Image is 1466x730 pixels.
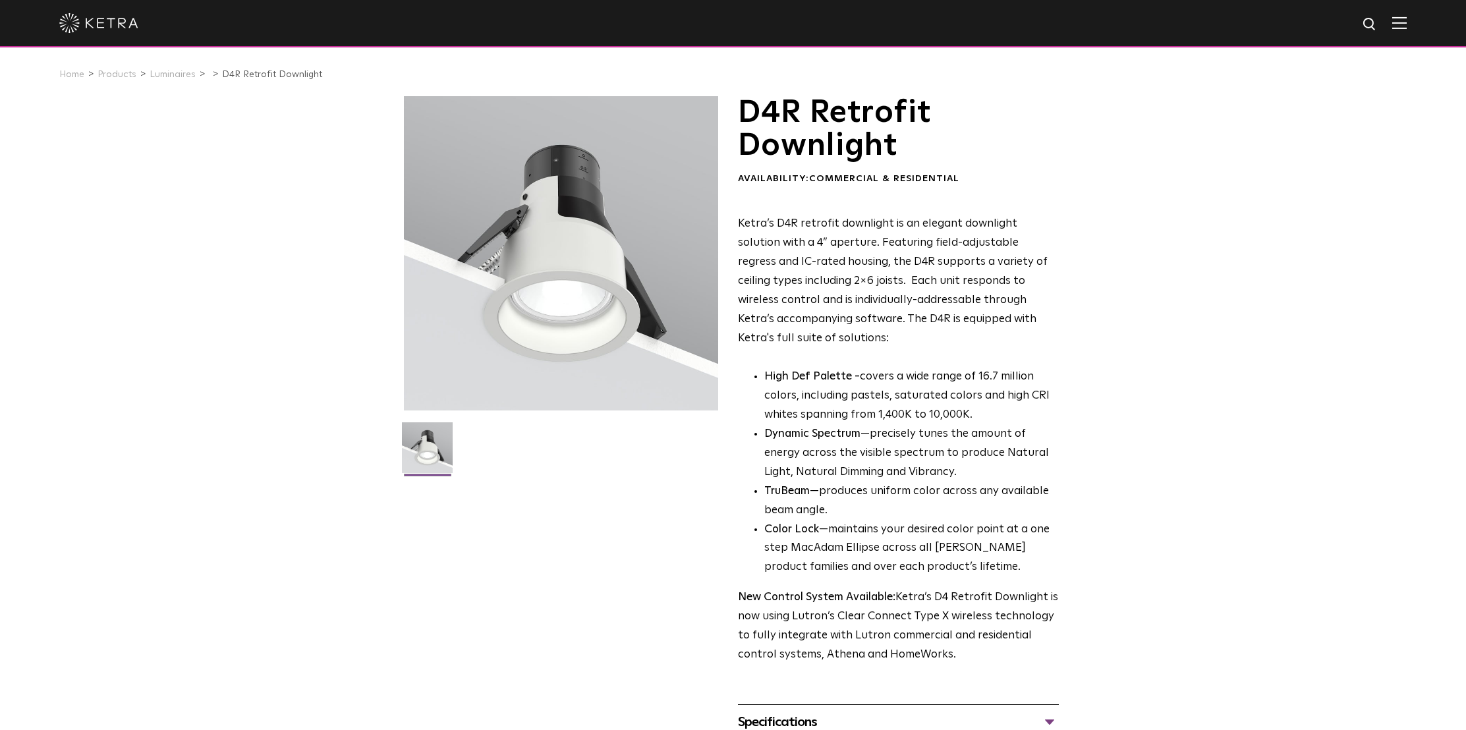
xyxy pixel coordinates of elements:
[764,486,810,497] strong: TruBeam
[402,422,453,483] img: D4R Retrofit Downlight
[59,13,138,33] img: ketra-logo-2019-white
[764,520,1059,578] li: —maintains your desired color point at a one step MacAdam Ellipse across all [PERSON_NAME] produc...
[1362,16,1378,33] img: search icon
[738,588,1059,665] p: Ketra’s D4 Retrofit Downlight is now using Lutron’s Clear Connect Type X wireless technology to f...
[764,482,1059,520] li: —produces uniform color across any available beam angle.
[738,592,895,603] strong: New Control System Available:
[764,428,860,439] strong: Dynamic Spectrum
[738,96,1059,163] h1: D4R Retrofit Downlight
[738,215,1059,348] p: Ketra’s D4R retrofit downlight is an elegant downlight solution with a 4” aperture. Featuring fie...
[764,371,860,382] strong: High Def Palette -
[98,70,136,79] a: Products
[59,70,84,79] a: Home
[764,425,1059,482] li: —precisely tunes the amount of energy across the visible spectrum to produce Natural Light, Natur...
[738,173,1059,186] div: Availability:
[809,174,959,183] span: Commercial & Residential
[764,368,1059,425] p: covers a wide range of 16.7 million colors, including pastels, saturated colors and high CRI whit...
[1392,16,1407,29] img: Hamburger%20Nav.svg
[150,70,196,79] a: Luminaires
[222,70,322,79] a: D4R Retrofit Downlight
[764,524,819,535] strong: Color Lock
